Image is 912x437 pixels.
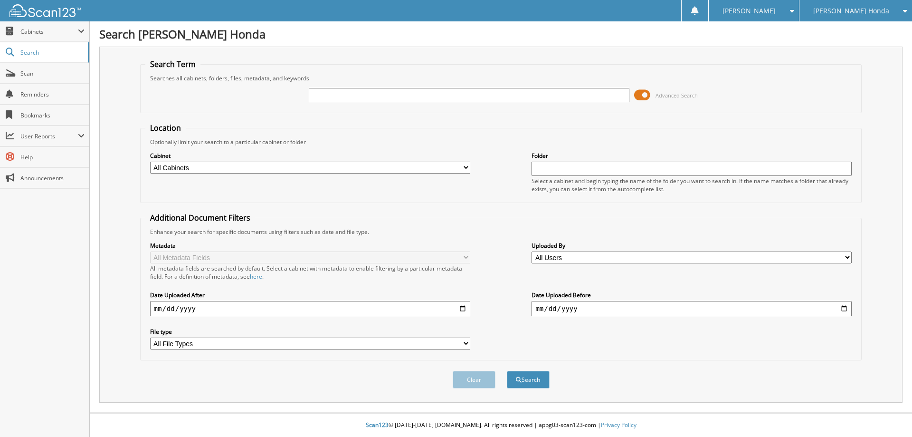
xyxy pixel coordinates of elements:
[655,92,698,99] span: Advanced Search
[366,421,389,429] span: Scan123
[20,174,85,182] span: Announcements
[20,28,78,36] span: Cabinets
[507,371,550,388] button: Search
[20,90,85,98] span: Reminders
[145,123,186,133] legend: Location
[20,111,85,119] span: Bookmarks
[150,264,470,281] div: All metadata fields are searched by default. Select a cabinet with metadata to enable filtering b...
[453,371,495,388] button: Clear
[250,272,262,281] a: here
[150,291,470,299] label: Date Uploaded After
[150,242,470,250] label: Metadata
[9,4,81,17] img: scan123-logo-white.svg
[532,242,852,250] label: Uploaded By
[532,291,852,299] label: Date Uploaded Before
[145,74,857,82] div: Searches all cabinets, folders, files, metadata, and keywords
[813,8,889,14] span: [PERSON_NAME] Honda
[145,228,857,236] div: Enhance your search for specific documents using filters such as date and file type.
[145,138,857,146] div: Optionally limit your search to a particular cabinet or folder
[99,26,902,42] h1: Search [PERSON_NAME] Honda
[20,49,83,57] span: Search
[145,59,200,69] legend: Search Term
[722,8,776,14] span: [PERSON_NAME]
[20,153,85,161] span: Help
[150,328,470,336] label: File type
[145,213,255,223] legend: Additional Document Filters
[20,132,78,140] span: User Reports
[532,301,852,316] input: end
[90,414,912,437] div: © [DATE]-[DATE] [DOMAIN_NAME]. All rights reserved | appg03-scan123-com |
[532,177,852,193] div: Select a cabinet and begin typing the name of the folder you want to search in. If the name match...
[20,69,85,78] span: Scan
[150,301,470,316] input: start
[150,152,470,160] label: Cabinet
[601,421,636,429] a: Privacy Policy
[532,152,852,160] label: Folder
